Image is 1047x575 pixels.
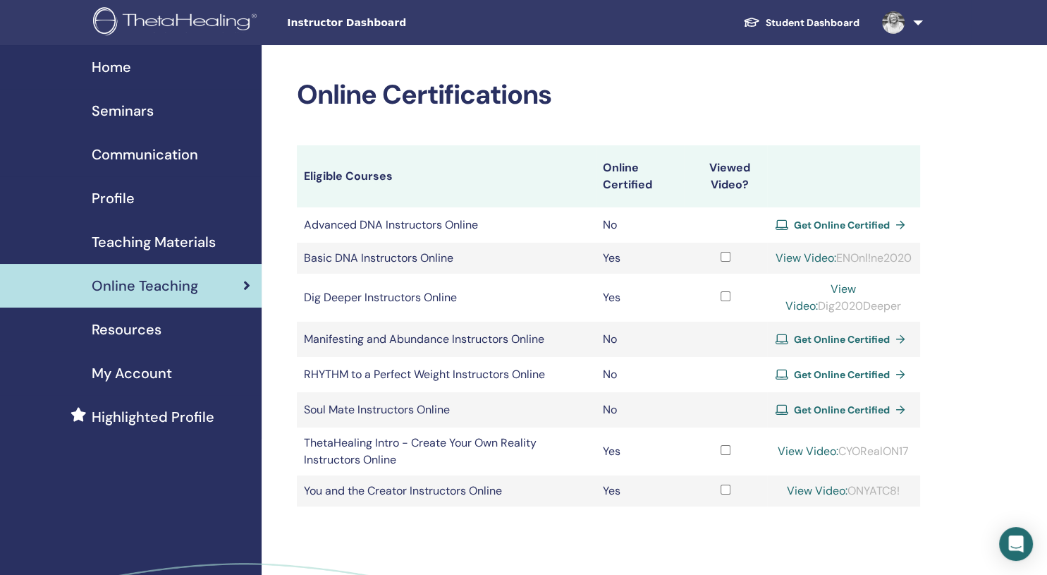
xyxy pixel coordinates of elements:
div: ENOnl!ne2020 [774,250,913,267]
span: Instructor Dashboard [287,16,498,30]
span: Get Online Certified [794,333,890,346]
a: View Video: [787,483,847,498]
th: Online Certified [596,145,685,207]
span: Communication [92,144,198,165]
a: View Video: [776,250,836,265]
img: default.jpg [882,11,905,34]
span: Seminars [92,100,154,121]
th: Viewed Video? [685,145,766,207]
span: Home [92,56,131,78]
th: Eligible Courses [297,145,596,207]
td: Soul Mate Instructors Online [297,392,596,428]
div: Dig2020Deeper [774,281,913,315]
td: RHYTHM to a Perfect Weight Instructors Online [297,357,596,392]
td: Dig Deeper Instructors Online [297,274,596,322]
span: Resources [92,319,161,340]
td: Yes [596,243,685,274]
td: Advanced DNA Instructors Online [297,207,596,243]
a: Get Online Certified [776,329,911,350]
td: You and the Creator Instructors Online [297,476,596,507]
div: ONYATC8! [774,483,913,500]
td: No [596,322,685,357]
a: View Video: [778,444,838,459]
span: My Account [92,363,172,384]
td: Basic DNA Instructors Online [297,243,596,274]
img: graduation-cap-white.svg [743,16,760,28]
span: Get Online Certified [794,219,890,231]
td: Yes [596,274,685,322]
td: No [596,207,685,243]
a: Get Online Certified [776,399,911,420]
td: No [596,357,685,392]
img: logo.png [93,7,262,39]
h2: Online Certifications [297,79,920,111]
span: Get Online Certified [794,404,890,416]
div: Open Intercom Messenger [999,527,1033,561]
a: Get Online Certified [776,214,911,236]
td: ThetaHealing Intro - Create Your Own Reality Instructors Online [297,428,596,476]
span: Online Teaching [92,275,198,296]
span: Profile [92,188,135,209]
a: Get Online Certified [776,364,911,385]
td: Yes [596,476,685,507]
span: Get Online Certified [794,368,890,381]
td: Yes [596,428,685,476]
td: No [596,392,685,428]
a: View Video: [785,282,856,313]
div: CYORealON17 [774,443,913,460]
td: Manifesting and Abundance Instructors Online [297,322,596,357]
a: Student Dashboard [732,10,871,36]
span: Highlighted Profile [92,406,214,428]
span: Teaching Materials [92,231,216,253]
